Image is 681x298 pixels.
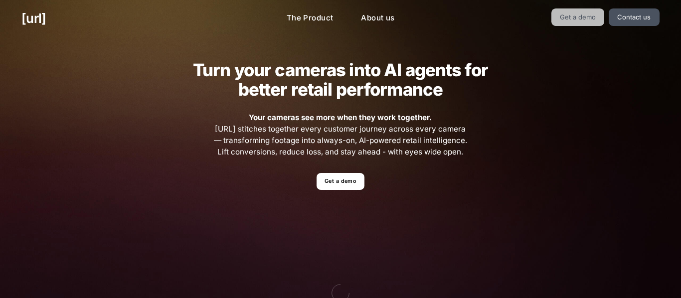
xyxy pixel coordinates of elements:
[551,8,605,26] a: Get a demo
[609,8,660,26] a: Contact us
[317,173,364,190] a: Get a demo
[353,8,402,28] a: About us
[212,112,469,157] span: [URL] stitches together every customer journey across every camera — transforming footage into al...
[177,60,504,99] h2: Turn your cameras into AI agents for better retail performance
[249,113,432,122] strong: Your cameras see more when they work together.
[279,8,341,28] a: The Product
[21,8,46,28] a: [URL]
